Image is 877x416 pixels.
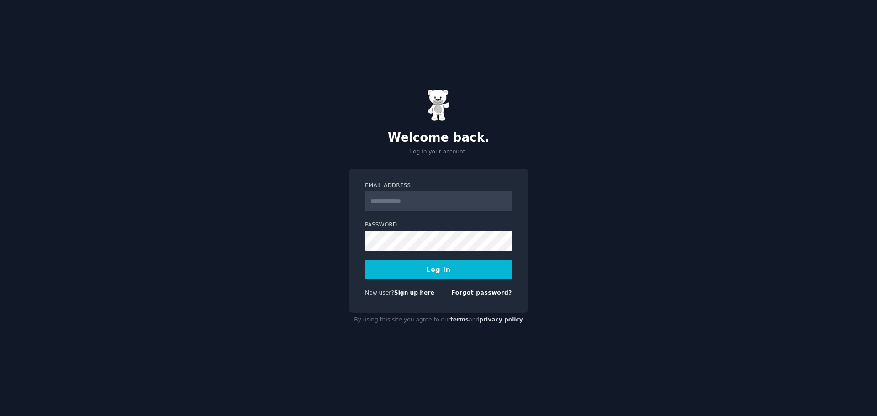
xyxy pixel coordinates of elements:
h2: Welcome back. [349,131,528,145]
img: Gummy Bear [427,89,450,121]
a: Sign up here [394,290,434,296]
a: terms [450,316,469,323]
p: Log in your account. [349,148,528,156]
div: By using this site you agree to our and [349,313,528,327]
a: Forgot password? [451,290,512,296]
span: New user? [365,290,394,296]
label: Password [365,221,512,229]
a: privacy policy [479,316,523,323]
label: Email Address [365,182,512,190]
button: Log In [365,260,512,279]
